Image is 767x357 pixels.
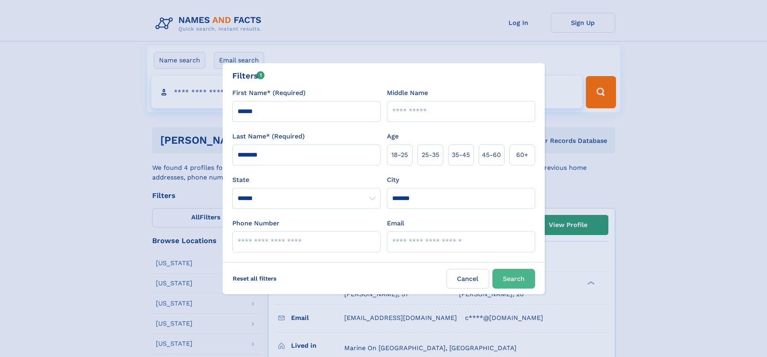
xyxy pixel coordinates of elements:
label: City [387,175,399,185]
label: Reset all filters [227,269,282,288]
span: 25‑35 [422,150,439,160]
label: Phone Number [232,219,279,228]
span: 45‑60 [482,150,501,160]
label: Age [387,132,399,141]
span: 18‑25 [391,150,408,160]
label: Cancel [447,269,489,289]
button: Search [492,269,535,289]
label: Middle Name [387,88,428,98]
label: Email [387,219,404,228]
div: Filters [232,70,265,82]
span: 60+ [516,150,528,160]
label: First Name* (Required) [232,88,306,98]
label: Last Name* (Required) [232,132,305,141]
label: State [232,175,380,185]
span: 35‑45 [452,150,470,160]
